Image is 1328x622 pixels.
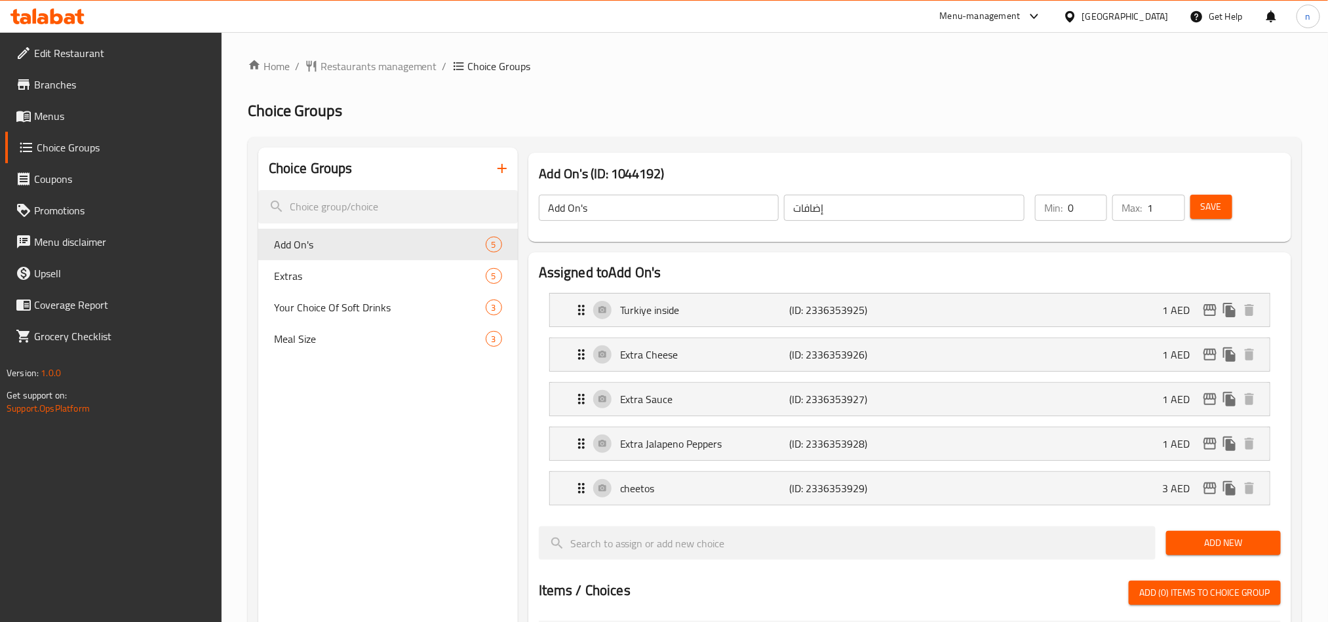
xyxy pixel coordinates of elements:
div: Choices [486,268,502,284]
li: Expand [539,421,1281,466]
p: (ID: 2336353927) [789,391,902,407]
a: Menu disclaimer [5,226,222,258]
p: 1 AED [1162,391,1200,407]
div: Expand [550,294,1270,326]
h2: Items / Choices [539,581,631,600]
a: Coverage Report [5,289,222,321]
span: Grocery Checklist [34,328,211,344]
span: Get support on: [7,387,67,404]
p: Extra Cheese [620,347,789,362]
span: Branches [34,77,211,92]
div: Meal Size3 [258,323,518,355]
span: Save [1201,199,1222,215]
p: (ID: 2336353929) [789,480,902,496]
button: delete [1240,478,1259,498]
span: 1.0.0 [41,364,61,381]
a: Edit Restaurant [5,37,222,69]
div: Menu-management [940,9,1021,24]
button: delete [1240,434,1259,454]
button: Add (0) items to choice group [1129,581,1281,605]
button: edit [1200,345,1220,364]
span: Your Choice Of Soft Drinks [274,300,486,315]
h2: Choice Groups [269,159,353,178]
li: Expand [539,377,1281,421]
span: Coverage Report [34,297,211,313]
button: Add New [1166,531,1281,555]
p: Max: [1122,200,1142,216]
span: Meal Size [274,331,486,347]
button: duplicate [1220,345,1240,364]
div: Add On's5 [258,229,518,260]
button: edit [1200,478,1220,498]
button: edit [1200,434,1220,454]
button: edit [1200,389,1220,409]
button: edit [1200,300,1220,320]
li: Expand [539,466,1281,511]
a: Restaurants management [305,58,437,74]
button: Save [1190,195,1232,219]
div: Choices [486,237,502,252]
div: Choices [486,300,502,315]
span: n [1306,9,1311,24]
a: Grocery Checklist [5,321,222,352]
button: duplicate [1220,478,1240,498]
a: Upsell [5,258,222,289]
span: Extras [274,268,486,284]
p: Extra Sauce [620,391,789,407]
span: Coupons [34,171,211,187]
p: 1 AED [1162,436,1200,452]
button: duplicate [1220,300,1240,320]
p: (ID: 2336353926) [789,347,902,362]
span: Version: [7,364,39,381]
a: Home [248,58,290,74]
input: search [258,190,518,224]
button: delete [1240,300,1259,320]
p: Min: [1044,200,1063,216]
p: 1 AED [1162,347,1200,362]
button: duplicate [1220,389,1240,409]
button: duplicate [1220,434,1240,454]
span: 3 [486,301,501,314]
span: Choice Groups [248,96,342,125]
span: Add New [1177,535,1270,551]
li: / [442,58,447,74]
span: Add On's [274,237,486,252]
a: Support.OpsPlatform [7,400,90,417]
div: Expand [550,383,1270,416]
button: delete [1240,345,1259,364]
span: Choice Groups [468,58,531,74]
li: Expand [539,288,1281,332]
button: delete [1240,389,1259,409]
a: Choice Groups [5,132,222,163]
a: Promotions [5,195,222,226]
div: Expand [550,472,1270,505]
span: Menus [34,108,211,124]
span: 5 [486,239,501,251]
div: Extras5 [258,260,518,292]
div: Expand [550,427,1270,460]
div: [GEOGRAPHIC_DATA] [1082,9,1169,24]
div: Expand [550,338,1270,371]
span: 3 [486,333,501,345]
p: 3 AED [1162,480,1200,496]
li: / [295,58,300,74]
span: Promotions [34,203,211,218]
input: search [539,526,1156,560]
span: Restaurants management [321,58,437,74]
p: cheetos [620,480,789,496]
p: 1 AED [1162,302,1200,318]
p: Extra Jalapeno Peppers [620,436,789,452]
span: Add (0) items to choice group [1139,585,1270,601]
nav: breadcrumb [248,58,1302,74]
h3: Add On's (ID: 1044192) [539,163,1281,184]
a: Branches [5,69,222,100]
span: Choice Groups [37,140,211,155]
p: (ID: 2336353925) [789,302,902,318]
a: Menus [5,100,222,132]
span: 5 [486,270,501,282]
div: Your Choice Of Soft Drinks3 [258,292,518,323]
a: Coupons [5,163,222,195]
p: (ID: 2336353928) [789,436,902,452]
span: Edit Restaurant [34,45,211,61]
div: Choices [486,331,502,347]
